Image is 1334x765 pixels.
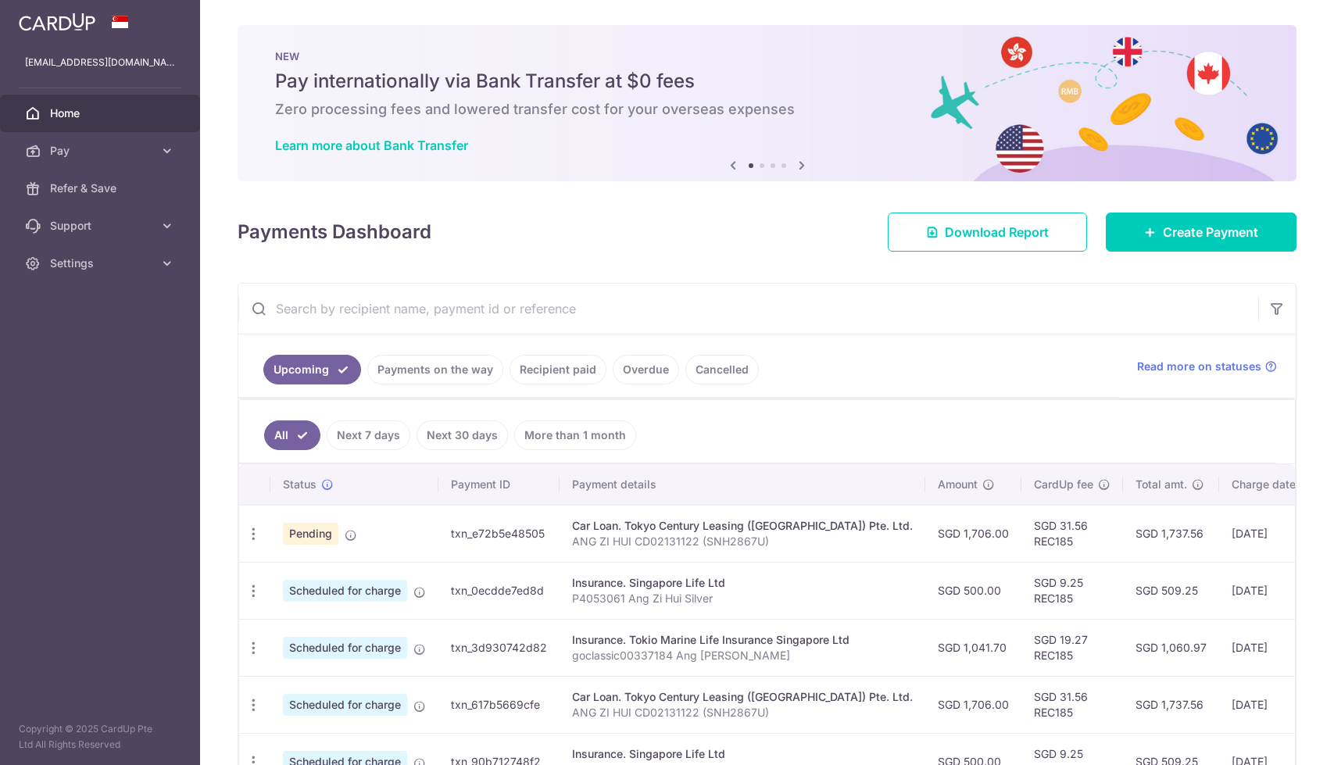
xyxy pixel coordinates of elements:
a: Next 30 days [417,420,508,450]
span: Status [283,477,317,492]
a: Recipient paid [510,355,606,384]
td: txn_3d930742d82 [438,619,560,676]
span: Settings [50,256,153,271]
span: Download Report [945,223,1049,241]
a: More than 1 month [514,420,636,450]
th: Payment details [560,464,925,505]
td: SGD 31.56 REC185 [1021,505,1123,562]
span: Total amt. [1136,477,1187,492]
th: Payment ID [438,464,560,505]
h4: Payments Dashboard [238,218,431,246]
span: Pay [50,143,153,159]
td: SGD 9.25 REC185 [1021,562,1123,619]
td: [DATE] [1219,676,1325,733]
p: P4053061 Ang Zi Hui Silver [572,591,913,606]
div: Car Loan. Tokyo Century Leasing ([GEOGRAPHIC_DATA]) Pte. Ltd. [572,689,913,705]
td: [DATE] [1219,562,1325,619]
span: Refer & Save [50,181,153,196]
input: Search by recipient name, payment id or reference [238,284,1258,334]
span: Home [50,105,153,121]
td: SGD 500.00 [925,562,1021,619]
span: Scheduled for charge [283,637,407,659]
td: txn_e72b5e48505 [438,505,560,562]
td: SGD 509.25 [1123,562,1219,619]
span: Charge date [1232,477,1296,492]
span: CardUp fee [1034,477,1093,492]
div: Insurance. Singapore Life Ltd [572,575,913,591]
span: Scheduled for charge [283,580,407,602]
h6: Zero processing fees and lowered transfer cost for your overseas expenses [275,100,1259,119]
iframe: Opens a widget where you can find more information [1234,718,1318,757]
td: SGD 19.27 REC185 [1021,619,1123,676]
a: Overdue [613,355,679,384]
h5: Pay internationally via Bank Transfer at $0 fees [275,69,1259,94]
td: [DATE] [1219,619,1325,676]
div: Car Loan. Tokyo Century Leasing ([GEOGRAPHIC_DATA]) Pte. Ltd. [572,518,913,534]
img: CardUp [19,13,95,31]
img: Bank transfer banner [238,25,1296,181]
a: Payments on the way [367,355,503,384]
p: ANG ZI HUI CD02131122 (SNH2867U) [572,705,913,720]
td: SGD 1,060.97 [1123,619,1219,676]
span: Create Payment [1163,223,1258,241]
td: SGD 31.56 REC185 [1021,676,1123,733]
span: Support [50,218,153,234]
span: Pending [283,523,338,545]
td: SGD 1,737.56 [1123,676,1219,733]
a: Read more on statuses [1137,359,1277,374]
a: Learn more about Bank Transfer [275,138,468,153]
span: Read more on statuses [1137,359,1261,374]
td: SGD 1,706.00 [925,505,1021,562]
span: Scheduled for charge [283,694,407,716]
p: NEW [275,50,1259,63]
a: All [264,420,320,450]
td: SGD 1,041.70 [925,619,1021,676]
div: Insurance. Tokio Marine Life Insurance Singapore Ltd [572,632,913,648]
p: ANG ZI HUI CD02131122 (SNH2867U) [572,534,913,549]
span: Amount [938,477,978,492]
td: txn_0ecdde7ed8d [438,562,560,619]
div: Insurance. Singapore Life Ltd [572,746,913,762]
a: Next 7 days [327,420,410,450]
a: Create Payment [1106,213,1296,252]
p: goclassic00337184 Ang [PERSON_NAME] [572,648,913,663]
a: Upcoming [263,355,361,384]
td: txn_617b5669cfe [438,676,560,733]
p: [EMAIL_ADDRESS][DOMAIN_NAME] [25,55,175,70]
a: Cancelled [685,355,759,384]
td: [DATE] [1219,505,1325,562]
td: SGD 1,706.00 [925,676,1021,733]
a: Download Report [888,213,1087,252]
td: SGD 1,737.56 [1123,505,1219,562]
